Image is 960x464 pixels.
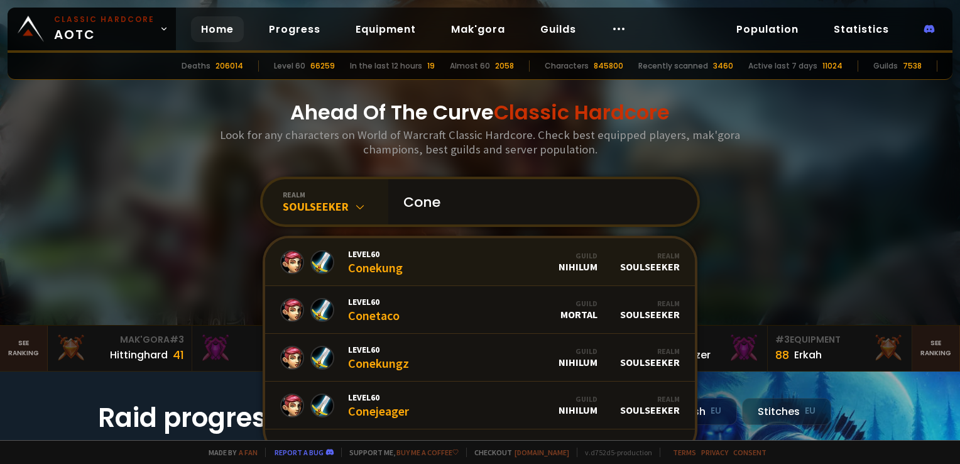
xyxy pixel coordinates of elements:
[873,60,898,72] div: Guilds
[310,60,335,72] div: 66259
[265,382,695,429] a: Level60ConejeagerGuildNihilumRealmSoulseeker
[275,448,324,457] a: Report a bug
[200,333,328,346] div: Mak'Gora
[515,448,569,457] a: [DOMAIN_NAME]
[427,60,435,72] div: 19
[348,248,403,260] span: Level 60
[620,299,680,321] div: Soulseeker
[805,405,815,417] small: EU
[265,334,695,382] a: Level60ConekungzGuildNihilumRealmSoulseeker
[559,346,597,356] div: Guild
[259,16,330,42] a: Progress
[545,60,589,72] div: Characters
[673,448,696,457] a: Terms
[494,98,670,126] span: Classic Hardcore
[638,60,708,72] div: Recently scanned
[794,347,822,363] div: Erkah
[912,326,960,371] a: Seeranking
[620,394,680,416] div: Soulseeker
[290,97,670,128] h1: Ahead Of The Curve
[191,16,244,42] a: Home
[620,346,680,368] div: Soulseeker
[48,326,192,371] a: Mak'Gora#3Hittinghard41
[560,299,597,308] div: Guild
[239,448,258,457] a: a fan
[559,251,597,273] div: Nihilum
[726,16,809,42] a: Population
[215,128,745,157] h3: Look for any characters on World of Warcraft Classic Hardcore. Check best equipped players, mak'g...
[748,60,817,72] div: Active last 7 days
[348,296,400,307] span: Level 60
[54,14,155,44] span: AOTC
[215,60,243,72] div: 206014
[559,346,597,368] div: Nihilum
[283,190,388,199] div: realm
[775,346,789,363] div: 88
[822,60,843,72] div: 11024
[620,251,680,273] div: Soulseeker
[55,333,183,346] div: Mak'Gora
[274,60,305,72] div: Level 60
[441,16,515,42] a: Mak'gora
[265,286,695,334] a: Level60ConetacoGuildMortalRealmSoulseeker
[8,8,176,50] a: Classic HardcoreAOTC
[768,326,912,371] a: #3Equipment88Erkah
[903,60,922,72] div: 7538
[713,60,733,72] div: 3460
[348,392,409,403] span: Level 60
[283,199,388,214] div: Soulseeker
[620,346,680,356] div: Realm
[594,60,623,72] div: 845800
[348,392,409,419] div: Conejeager
[348,344,409,355] span: Level 60
[560,299,597,321] div: Mortal
[350,60,422,72] div: In the last 12 hours
[110,347,168,363] div: Hittinghard
[182,60,210,72] div: Deaths
[559,394,597,416] div: Nihilum
[98,398,349,438] h1: Raid progress
[466,448,569,457] span: Checkout
[173,346,184,363] div: 41
[559,394,597,404] div: Guild
[170,333,184,346] span: # 3
[742,398,831,425] div: Stitches
[348,296,400,323] div: Conetaco
[620,251,680,260] div: Realm
[577,448,652,457] span: v. d752d5 - production
[341,448,459,457] span: Support me,
[450,60,490,72] div: Almost 60
[346,16,426,42] a: Equipment
[559,251,597,260] div: Guild
[495,60,514,72] div: 2058
[265,238,695,286] a: Level60ConekungGuildNihilumRealmSoulseeker
[396,448,459,457] a: Buy me a coffee
[775,333,790,346] span: # 3
[824,16,899,42] a: Statistics
[775,333,903,346] div: Equipment
[530,16,586,42] a: Guilds
[711,405,721,417] small: EU
[396,179,682,224] input: Search a character...
[701,448,728,457] a: Privacy
[54,14,155,25] small: Classic Hardcore
[620,299,680,308] div: Realm
[348,248,403,275] div: Conekung
[192,326,336,371] a: Mak'Gora#2Rivench100
[733,448,766,457] a: Consent
[201,448,258,457] span: Made by
[348,344,409,371] div: Conekungz
[620,394,680,404] div: Realm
